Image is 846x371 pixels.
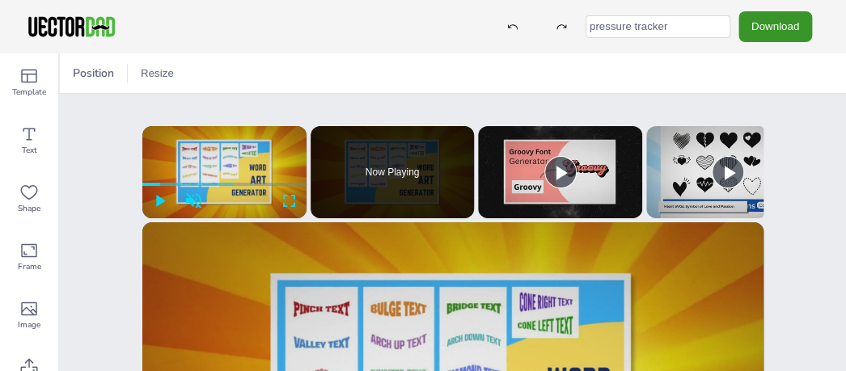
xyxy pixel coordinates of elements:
a: Free Word Art Generator [192,237,709,254]
span: Shape [18,202,40,215]
button: Fullscreen [273,184,307,218]
span: Text [22,144,37,157]
span: Position [70,65,117,81]
span: Template [12,86,46,99]
span: Now Playing [366,167,420,177]
span: Image [18,318,40,331]
button: Unmute [176,184,210,218]
button: Play [142,184,176,218]
a: channel logo [152,232,184,264]
button: Play [544,156,577,188]
button: share [717,224,746,253]
img: VectorDad-1.png [26,15,117,39]
input: template name [586,15,730,38]
div: Video Player [142,126,307,218]
span: Frame [18,260,41,273]
button: Play [712,156,744,188]
button: Resize [134,61,180,86]
button: Download [738,11,812,41]
div: Progress Bar [142,183,307,186]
